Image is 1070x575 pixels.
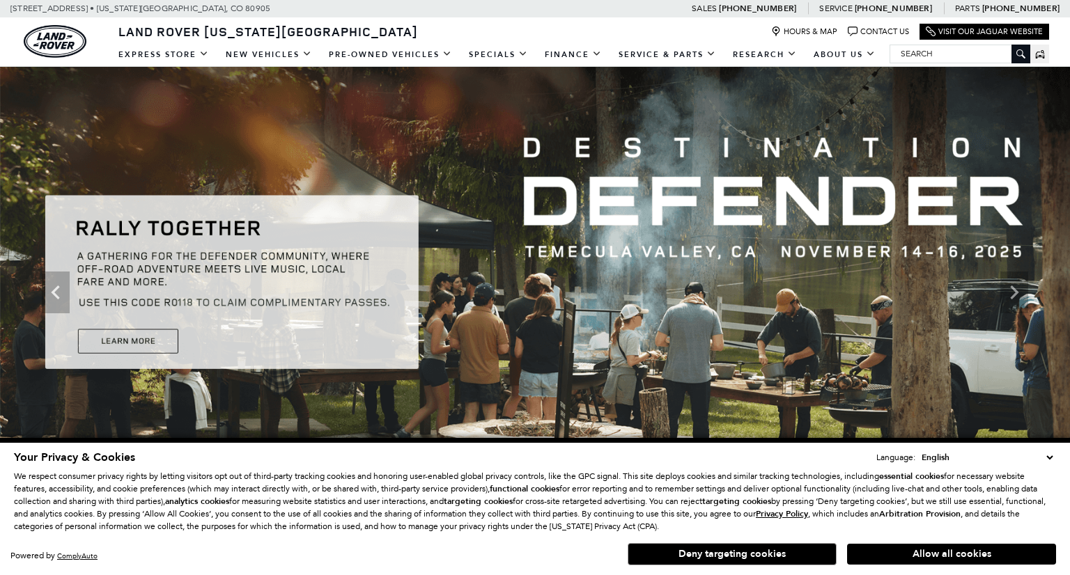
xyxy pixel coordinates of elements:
[490,483,559,494] strong: functional cookies
[847,544,1056,565] button: Allow all cookies
[848,26,909,37] a: Contact Us
[165,496,229,507] strong: analytics cookies
[756,508,808,519] u: Privacy Policy
[10,3,270,13] a: [STREET_ADDRESS] • [US_STATE][GEOGRAPHIC_DATA], CO 80905
[10,551,98,560] div: Powered by
[536,42,610,67] a: Finance
[24,25,86,58] a: land-rover
[460,42,536,67] a: Specials
[1000,271,1028,313] div: Next
[118,23,418,40] span: Land Rover [US_STATE][GEOGRAPHIC_DATA]
[855,3,932,14] a: [PHONE_NUMBER]
[756,509,808,519] a: Privacy Policy
[42,271,70,313] div: Previous
[110,23,426,40] a: Land Rover [US_STATE][GEOGRAPHIC_DATA]
[724,42,805,67] a: Research
[110,42,217,67] a: EXPRESS STORE
[217,42,320,67] a: New Vehicles
[24,25,86,58] img: Land Rover
[879,508,961,519] strong: Arbitration Provision
[628,543,837,565] button: Deny targeting cookies
[110,42,884,67] nav: Main Navigation
[890,45,1030,62] input: Search
[926,26,1043,37] a: Visit Our Jaguar Website
[14,470,1056,533] p: We respect consumer privacy rights by letting visitors opt out of third-party tracking cookies an...
[610,42,724,67] a: Service & Parts
[702,496,771,507] strong: targeting cookies
[805,42,884,67] a: About Us
[918,450,1056,464] select: Language Select
[879,471,944,482] strong: essential cookies
[876,453,915,462] div: Language:
[955,3,980,13] span: Parts
[14,450,135,465] span: Your Privacy & Cookies
[819,3,852,13] span: Service
[57,551,98,560] a: ComplyAuto
[692,3,717,13] span: Sales
[320,42,460,67] a: Pre-Owned Vehicles
[771,26,837,37] a: Hours & Map
[719,3,796,14] a: [PHONE_NUMBER]
[982,3,1060,14] a: [PHONE_NUMBER]
[444,496,513,507] strong: targeting cookies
